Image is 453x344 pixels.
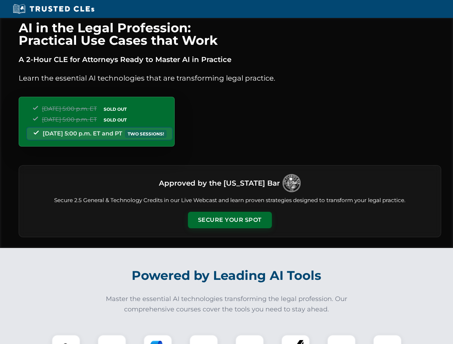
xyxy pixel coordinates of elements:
span: SOLD OUT [101,105,129,113]
img: Logo [283,174,301,192]
h2: Powered by Leading AI Tools [28,263,425,288]
p: Secure 2.5 General & Technology Credits in our Live Webcast and learn proven strategies designed ... [28,196,432,205]
span: [DATE] 5:00 p.m. ET [42,105,97,112]
p: Learn the essential AI technologies that are transforming legal practice. [19,72,441,84]
p: A 2-Hour CLE for Attorneys Ready to Master AI in Practice [19,54,441,65]
span: SOLD OUT [101,116,129,124]
img: Trusted CLEs [11,4,96,14]
p: Master the essential AI technologies transforming the legal profession. Our comprehensive courses... [101,294,352,315]
h3: Approved by the [US_STATE] Bar [159,177,280,190]
span: [DATE] 5:00 p.m. ET [42,116,97,123]
h1: AI in the Legal Profession: Practical Use Cases that Work [19,21,441,47]
button: Secure Your Spot [188,212,272,228]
